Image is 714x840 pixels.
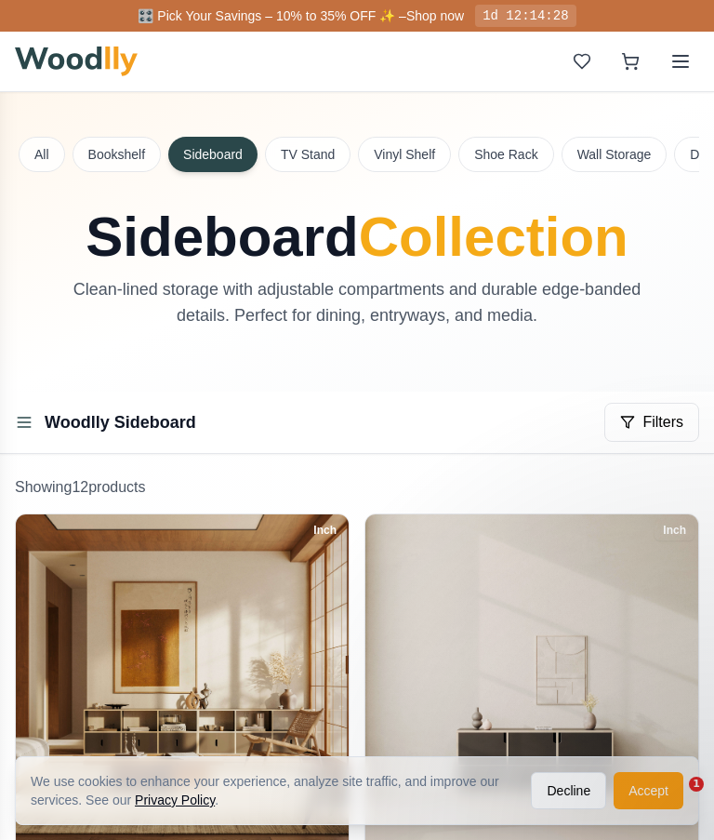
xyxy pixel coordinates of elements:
[654,520,694,540] div: Inch
[614,772,683,809] button: Accept
[45,276,669,328] p: Clean-lined storage with adjustable compartments and durable edge-banded details. Perfect for din...
[305,520,345,540] div: Inch
[475,5,575,27] div: 1d 12:14:28
[531,772,606,809] button: Decline
[604,403,699,442] button: Filters
[642,411,683,433] span: Filters
[265,137,350,172] button: TV Stand
[138,8,405,23] span: 🎛️ Pick Your Savings – 10% to 35% OFF ✨ –
[45,413,196,432] a: Woodlly Sideboard
[15,476,699,499] p: Showing 12 product s
[15,47,138,76] img: Woodlly
[168,137,258,172] button: Sideboard
[458,137,553,172] button: Shoe Rack
[19,137,65,172] button: All
[651,777,695,821] iframe: Intercom live chat
[15,209,699,265] h1: Sideboard
[342,660,714,790] iframe: Intercom notifications message
[689,777,704,792] span: 1
[135,793,215,807] a: Privacy Policy
[562,137,668,172] button: Wall Storage
[73,137,161,172] button: Bookshelf
[31,772,516,809] div: We use cookies to enhance your experience, analyze site traffic, and improve our services. See our .
[358,137,451,172] button: Vinyl Shelf
[406,8,464,23] a: Shop now
[359,206,628,268] span: Collection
